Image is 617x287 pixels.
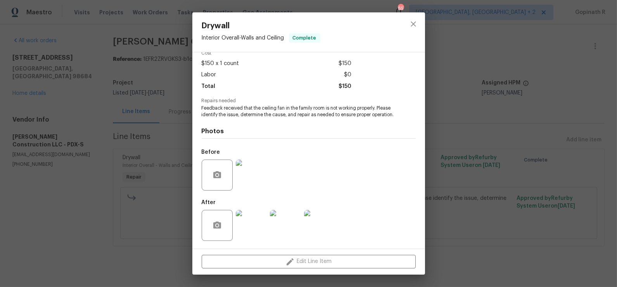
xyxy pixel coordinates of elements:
button: close [404,15,423,33]
div: 65 [398,5,403,12]
h4: Photos [202,127,416,135]
span: Drywall [202,22,320,30]
h5: After [202,200,216,205]
span: Repairs needed [202,98,416,103]
span: Complete [290,34,320,42]
span: $150 x 1 count [202,58,239,69]
span: $150 [339,81,351,92]
span: Interior Overall - Walls and Ceiling [202,35,284,41]
span: $0 [344,69,351,81]
span: Feedback received that the ceiling fan in the family room is not working properly. Please identif... [202,105,394,118]
span: Labor [202,69,216,81]
span: Total [202,81,216,92]
span: $150 [339,58,351,69]
span: Cost [202,51,351,56]
h5: Before [202,150,220,155]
